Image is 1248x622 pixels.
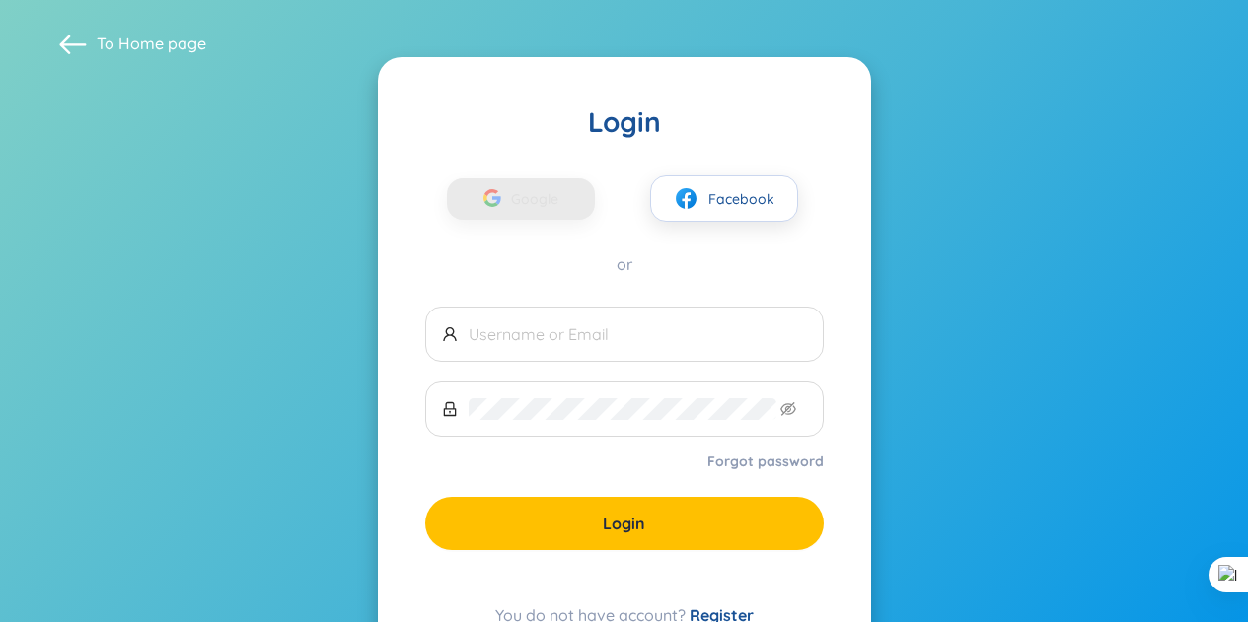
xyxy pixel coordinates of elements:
[708,188,774,210] span: Facebook
[425,497,824,550] button: Login
[425,104,824,140] div: Login
[780,401,796,417] span: eye-invisible
[118,34,206,53] a: Home page
[674,186,698,211] img: facebook
[97,33,206,54] span: To
[442,326,458,342] span: user
[469,323,807,345] input: Username or Email
[447,178,595,220] button: Google
[603,513,645,534] span: Login
[511,178,568,220] span: Google
[442,401,458,417] span: lock
[707,451,824,471] a: Forgot password
[425,253,824,275] div: or
[650,175,798,222] button: facebookFacebook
